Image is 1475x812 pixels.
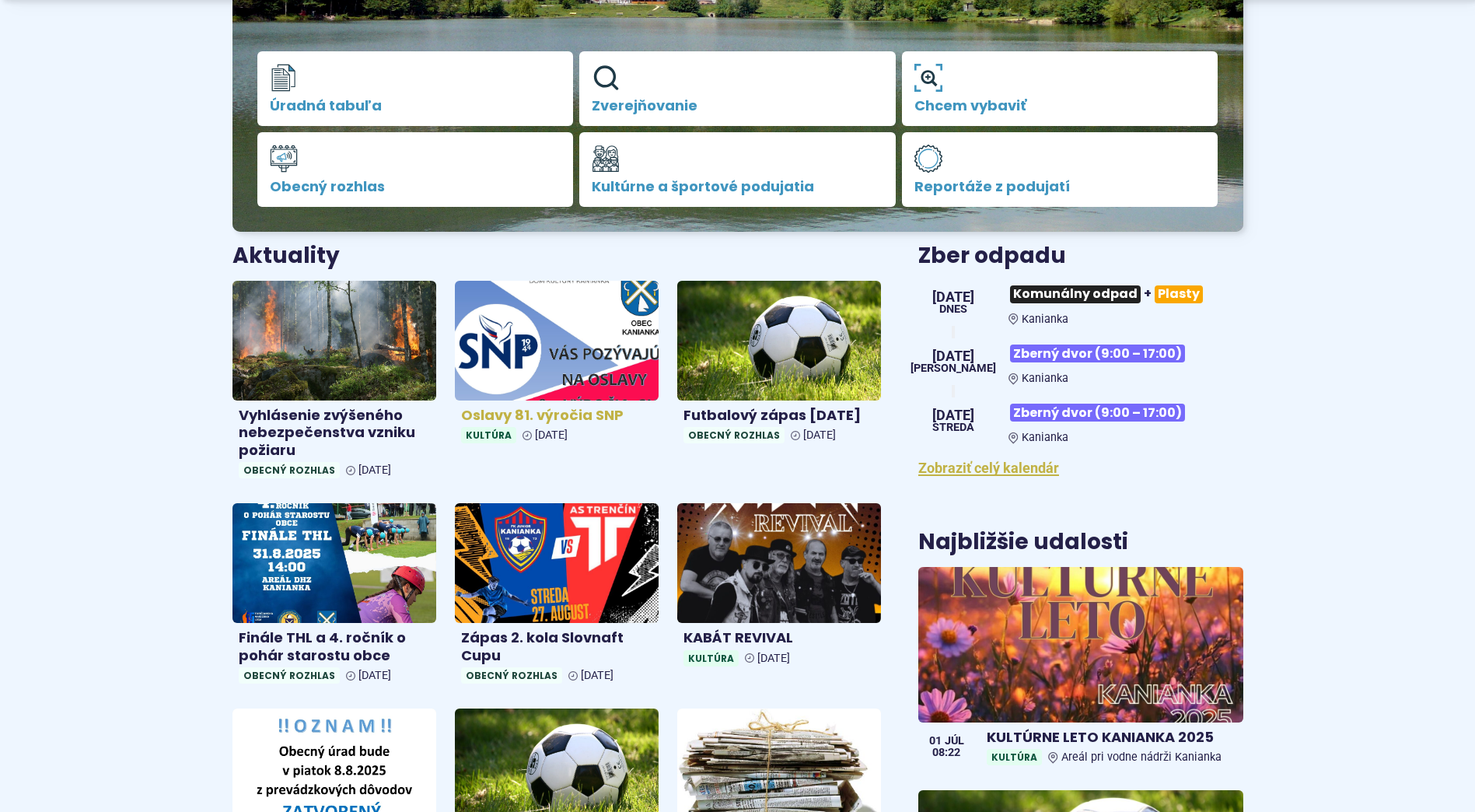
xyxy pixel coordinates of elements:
span: [PERSON_NAME] [911,363,996,374]
a: Zberný dvor (9:00 – 17:00) Kanianka [DATE] [PERSON_NAME] [918,338,1243,385]
span: Úradná tabuľa [270,98,561,114]
span: 08:22 [929,747,964,758]
span: Kultúra [987,749,1042,765]
span: Kultúra [461,427,516,443]
span: Obecný rozhlas [239,667,340,684]
span: [DATE] [535,429,568,442]
span: Chcem vybaviť [914,98,1206,114]
span: Kultúrne a športové podujatia [592,179,883,194]
span: Kanianka [1022,431,1068,444]
a: Futbalový zápas [DATE] Obecný rozhlas [DATE] [677,281,881,450]
span: [DATE] [358,669,391,682]
span: júl [945,736,964,747]
span: [DATE] [932,290,974,304]
span: Kultúra [683,650,739,667]
h3: Aktuality [232,244,340,268]
span: Obecný rozhlas [461,667,562,684]
span: Zberný dvor (9:00 – 17:00) [1010,404,1185,422]
span: Obecný rozhlas [239,462,340,478]
span: Kanianka [1022,313,1068,326]
a: Vyhlásenie zvýšeného nebezpečenstva vzniku požiaru Obecný rozhlas [DATE] [232,281,436,485]
h4: Oslavy 81. výročia SNP [461,407,652,425]
span: [DATE] [358,464,391,477]
h4: Finále THL a 4. ročník o pohár starostu obce [239,629,430,664]
a: Zberný dvor (9:00 – 17:00) Kanianka [DATE] streda [918,397,1243,444]
a: Zobraziť celý kalendár [918,460,1059,476]
span: Plasty [1155,285,1203,303]
h4: KULTÚRNE LETO KANIANKA 2025 [987,729,1236,747]
span: streda [932,422,974,433]
a: Úradná tabuľa [257,51,574,126]
a: KULTÚRNE LETO KANIANKA 2025 KultúraAreál pri vodne nádrži Kanianka 01 júl 08:22 [918,567,1243,772]
span: Zverejňovanie [592,98,883,114]
a: Komunálny odpad+Plasty Kanianka [DATE] Dnes [918,279,1243,326]
a: Obecný rozhlas [257,132,574,207]
span: Zberný dvor (9:00 – 17:00) [1010,345,1185,362]
h3: Najbližšie udalosti [918,530,1128,555]
span: Reportáže z podujatí [914,179,1206,194]
h4: KABÁT REVIVAL [683,629,875,647]
h4: Futbalový zápas [DATE] [683,407,875,425]
span: Kanianka [1022,372,1068,385]
a: Reportáže z podujatí [902,132,1218,207]
a: Zverejňovanie [579,51,896,126]
span: [DATE] [932,408,974,422]
span: 01 [929,736,942,747]
h4: Zápas 2. kola Slovnaft Cupu [461,629,652,664]
a: Finále THL a 4. ročník o pohár starostu obce Obecný rozhlas [DATE] [232,503,436,690]
h3: + [1008,279,1243,310]
span: [DATE] [757,652,790,665]
span: Areál pri vodne nádrži Kanianka [1061,751,1222,764]
span: [DATE] [581,669,613,682]
a: KABÁT REVIVAL Kultúra [DATE] [677,503,881,672]
span: [DATE] [803,429,836,442]
a: Zápas 2. kola Slovnaft Cupu Obecný rozhlas [DATE] [455,503,659,690]
span: Obecný rozhlas [270,179,561,194]
span: Obecný rozhlas [683,427,785,443]
a: Kultúrne a športové podujatia [579,132,896,207]
h3: Zber odpadu [918,244,1243,268]
h4: Vyhlásenie zvýšeného nebezpečenstva vzniku požiaru [239,407,430,460]
a: Chcem vybaviť [902,51,1218,126]
span: Komunálny odpad [1010,285,1141,303]
a: Oslavy 81. výročia SNP Kultúra [DATE] [455,281,659,450]
span: [DATE] [911,349,996,363]
span: Dnes [932,304,974,315]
